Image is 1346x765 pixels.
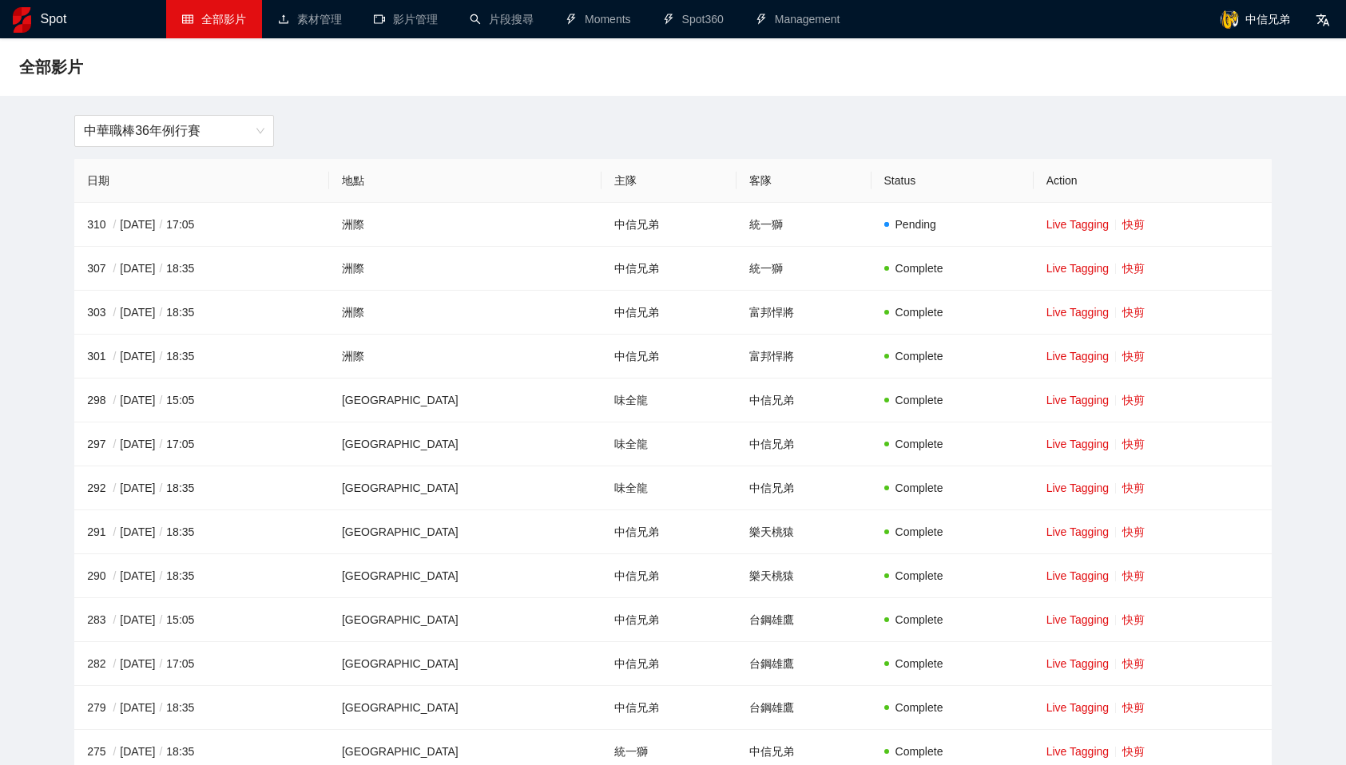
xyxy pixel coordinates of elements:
span: / [109,701,120,714]
td: 298 [DATE] 15:05 [74,379,329,422]
td: [GEOGRAPHIC_DATA] [329,466,602,510]
td: 中信兄弟 [602,510,737,554]
img: avatar [1220,10,1239,29]
td: 洲際 [329,203,602,247]
a: Live Tagging [1046,569,1109,582]
span: 中華職棒36年例行賽 [84,116,264,146]
td: 味全龍 [602,466,737,510]
span: / [109,394,120,406]
td: 282 [DATE] 17:05 [74,642,329,686]
td: 290 [DATE] 18:35 [74,554,329,598]
td: 樂天桃猿 [737,554,872,598]
span: / [155,569,166,582]
span: / [109,218,120,231]
td: 中信兄弟 [602,686,737,730]
a: 快剪 [1122,613,1145,626]
a: upload素材管理 [278,13,342,26]
span: / [109,350,120,363]
a: thunderboltMoments [566,13,631,26]
td: 味全龍 [602,379,737,422]
td: 291 [DATE] 18:35 [74,510,329,554]
td: 279 [DATE] 18:35 [74,686,329,730]
a: 快剪 [1122,262,1145,275]
td: 283 [DATE] 15:05 [74,598,329,642]
a: Live Tagging [1046,525,1109,538]
a: Live Tagging [1046,613,1109,626]
th: 日期 [74,159,329,203]
span: / [155,350,166,363]
td: 297 [DATE] 17:05 [74,422,329,466]
span: / [155,525,166,538]
a: Live Tagging [1046,262,1109,275]
td: 中信兄弟 [602,598,737,642]
span: / [109,482,120,494]
th: 客隊 [737,159,872,203]
span: / [155,482,166,494]
a: 快剪 [1122,657,1145,670]
span: Complete [895,482,943,494]
span: / [109,262,120,275]
td: 富邦悍將 [737,291,872,335]
a: Live Tagging [1046,438,1109,450]
td: [GEOGRAPHIC_DATA] [329,686,602,730]
a: video-camera影片管理 [374,13,438,26]
a: thunderboltManagement [756,13,840,26]
td: 台鋼雄鷹 [737,642,872,686]
td: 中信兄弟 [602,291,737,335]
th: Status [872,159,1034,203]
span: / [155,306,166,319]
td: 中信兄弟 [602,642,737,686]
span: Complete [895,569,943,582]
span: Complete [895,613,943,626]
a: 快剪 [1122,218,1145,231]
a: 快剪 [1122,306,1145,319]
td: [GEOGRAPHIC_DATA] [329,422,602,466]
td: [GEOGRAPHIC_DATA] [329,510,602,554]
td: 中信兄弟 [602,335,737,379]
td: 統一獅 [737,203,872,247]
td: 統一獅 [737,247,872,291]
td: 303 [DATE] 18:35 [74,291,329,335]
span: table [182,14,193,25]
td: 洲際 [329,291,602,335]
a: 快剪 [1122,569,1145,582]
a: Live Tagging [1046,482,1109,494]
td: 台鋼雄鷹 [737,598,872,642]
span: Complete [895,306,943,319]
a: Live Tagging [1046,657,1109,670]
span: 全部影片 [201,13,246,26]
td: 味全龍 [602,422,737,466]
td: 洲際 [329,335,602,379]
td: [GEOGRAPHIC_DATA] [329,598,602,642]
a: 快剪 [1122,350,1145,363]
a: Live Tagging [1046,306,1109,319]
td: 富邦悍將 [737,335,872,379]
span: / [109,569,120,582]
img: logo [13,7,31,33]
span: Complete [895,350,943,363]
td: 中信兄弟 [602,247,737,291]
td: 中信兄弟 [737,466,872,510]
span: / [155,394,166,406]
td: 洲際 [329,247,602,291]
td: 292 [DATE] 18:35 [74,466,329,510]
span: / [155,613,166,626]
a: Live Tagging [1046,701,1109,714]
span: / [155,438,166,450]
span: Pending [895,218,936,231]
span: Complete [895,438,943,450]
td: 台鋼雄鷹 [737,686,872,730]
span: / [155,701,166,714]
td: [GEOGRAPHIC_DATA] [329,642,602,686]
td: 中信兄弟 [737,422,872,466]
td: [GEOGRAPHIC_DATA] [329,379,602,422]
span: Complete [895,657,943,670]
a: thunderboltSpot360 [663,13,724,26]
td: 中信兄弟 [602,554,737,598]
a: 快剪 [1122,701,1145,714]
a: Live Tagging [1046,350,1109,363]
th: 主隊 [602,159,737,203]
span: Complete [895,525,943,538]
th: 地點 [329,159,602,203]
th: Action [1034,159,1272,203]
